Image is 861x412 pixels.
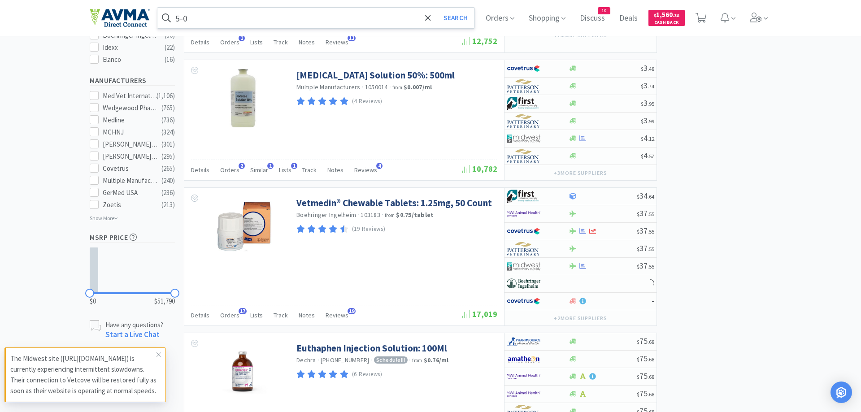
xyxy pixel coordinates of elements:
[103,199,158,210] div: Zoetis
[220,38,239,46] span: Orders
[354,166,377,174] span: Reviews
[652,295,654,306] span: -
[161,127,175,138] div: ( 324 )
[641,83,644,90] span: $
[507,352,540,366] img: 3331a67d23dc422aa21b1ec98afbf632_11.png
[105,320,163,330] p: Have any questions?
[352,225,386,234] p: (19 Reviews)
[362,83,364,91] span: ·
[213,69,272,127] img: f02fc58a486b4aa895e5aa8905b6b416_115749.jpeg
[103,54,158,65] div: Elanco
[831,382,852,403] div: Open Intercom Messenger
[191,166,209,174] span: Details
[103,151,158,162] div: [PERSON_NAME] Laboratories Direct
[648,83,654,90] span: . 74
[462,309,497,319] span: 17,019
[641,118,644,125] span: $
[105,330,160,339] a: Start a Live Chat
[641,65,644,72] span: $
[673,13,679,18] span: . 38
[161,151,175,162] div: ( 295 )
[279,166,291,174] span: Lists
[648,356,654,363] span: . 68
[326,38,348,46] span: Reviews
[507,114,540,128] img: f5e969b455434c6296c6d81ef179fa71_3.png
[103,91,158,101] div: Med Vet International Direct
[549,312,612,325] button: +2more suppliers
[648,338,654,345] span: . 68
[296,356,316,364] a: Dechra
[161,139,175,150] div: ( 301 )
[507,132,540,145] img: 4dd14cff54a648ac9e977f0c5da9bc2e_5.png
[507,387,540,401] img: f6b2451649754179b5b4e0c70c3f7cb0_2.png
[250,38,263,46] span: Lists
[637,336,654,346] span: 75
[637,191,654,201] span: 34
[250,166,268,174] span: Similar
[507,79,540,93] img: f5e969b455434c6296c6d81ef179fa71_3.png
[220,166,239,174] span: Orders
[598,8,610,14] span: 10
[103,175,158,186] div: Multiple Manufacturers
[317,356,319,364] span: ·
[437,8,474,28] button: Search
[641,100,644,107] span: $
[637,260,654,271] span: 37
[648,263,654,270] span: . 55
[637,356,639,363] span: $
[549,167,612,179] button: +3more suppliers
[296,211,356,219] a: Boehringer Ingelheim
[507,207,540,221] img: f6b2451649754179b5b4e0c70c3f7cb0_2.png
[213,342,272,400] img: 89a85d9748a94b56b621f0cca8f17483_377140.jpeg
[327,166,344,174] span: Notes
[191,311,209,319] span: Details
[213,197,272,255] img: 798b9ccb762045ac885a58be9364538c_132525.jpeg
[637,373,639,380] span: $
[161,115,175,126] div: ( 736 )
[641,98,654,108] span: 3
[250,311,263,319] span: Lists
[296,83,361,91] a: Multiple Manufacturers
[103,187,158,198] div: GerMed USA
[637,243,654,253] span: 37
[161,199,175,210] div: ( 213 )
[161,103,175,113] div: ( 765 )
[357,211,359,219] span: ·
[157,8,474,28] input: Search by item, sku, manufacturer, ingredient, size...
[507,97,540,110] img: 67d67680309e4a0bb49a5ff0391dcc42_6.png
[637,371,654,381] span: 75
[637,226,654,236] span: 37
[299,311,315,319] span: Notes
[352,370,383,379] p: (6 Reviews)
[654,20,679,26] span: Cash Back
[576,14,609,22] a: Discuss10
[648,118,654,125] span: . 99
[365,83,388,91] span: 1050014
[191,38,209,46] span: Details
[507,242,540,256] img: f5e969b455434c6296c6d81ef179fa71_3.png
[507,225,540,238] img: 77fca1acd8b6420a9015268ca798ef17_1.png
[103,115,158,126] div: Medline
[507,335,540,348] img: 7915dbd3f8974342a4dc3feb8efc1740_58.png
[641,80,654,91] span: 3
[648,193,654,200] span: . 64
[274,311,288,319] span: Track
[654,13,656,18] span: $
[161,187,175,198] div: ( 236 )
[239,308,247,314] span: 17
[267,163,274,169] span: 1
[296,197,492,209] a: Vetmedin® Chewable Tablets: 1.25mg, 50 Count
[274,38,288,46] span: Track
[462,164,497,174] span: 10,782
[396,211,434,219] strong: $0.75 / tablet
[507,62,540,75] img: 77fca1acd8b6420a9015268ca798ef17_1.png
[348,35,356,41] span: 11
[90,75,175,86] h5: Manufacturers
[352,97,383,106] p: (4 Reviews)
[389,83,391,91] span: ·
[161,163,175,174] div: ( 265 )
[637,338,639,345] span: $
[103,139,158,150] div: [PERSON_NAME] Labs
[424,356,449,364] strong: $0.76 / ml
[637,228,639,235] span: $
